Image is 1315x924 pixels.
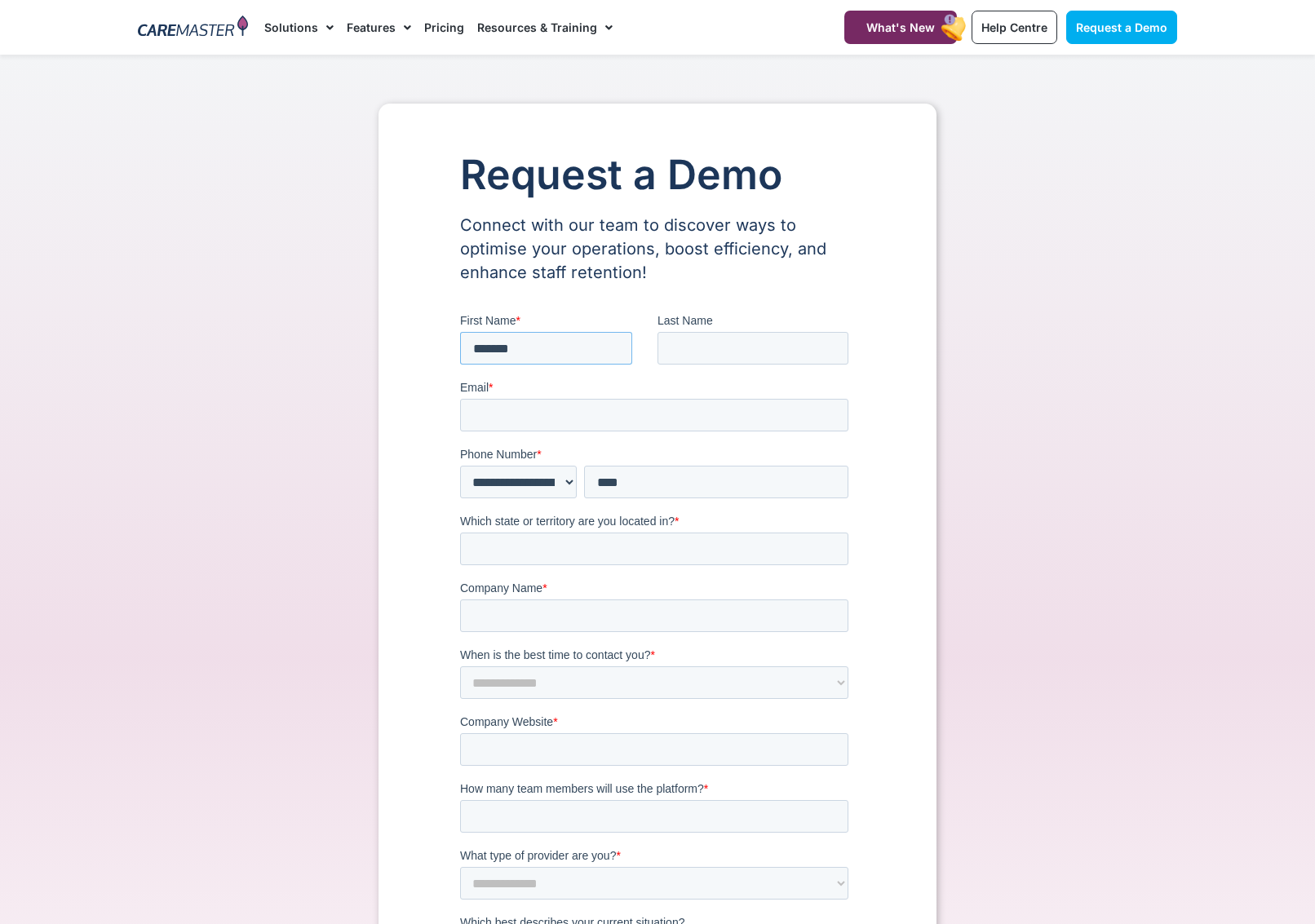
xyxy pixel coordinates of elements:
a: Help Centre [972,11,1057,44]
p: Connect with our team to discover ways to optimise your operations, boost efficiency, and enhance... [460,214,855,285]
a: Request a Demo [1066,11,1177,44]
img: CareMaster Logo [138,15,248,40]
a: What's New [844,11,957,44]
span: Help Centre [981,20,1047,34]
h1: Request a Demo [460,153,855,197]
span: Request a Demo [1076,20,1167,34]
span: What's New [866,20,935,34]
